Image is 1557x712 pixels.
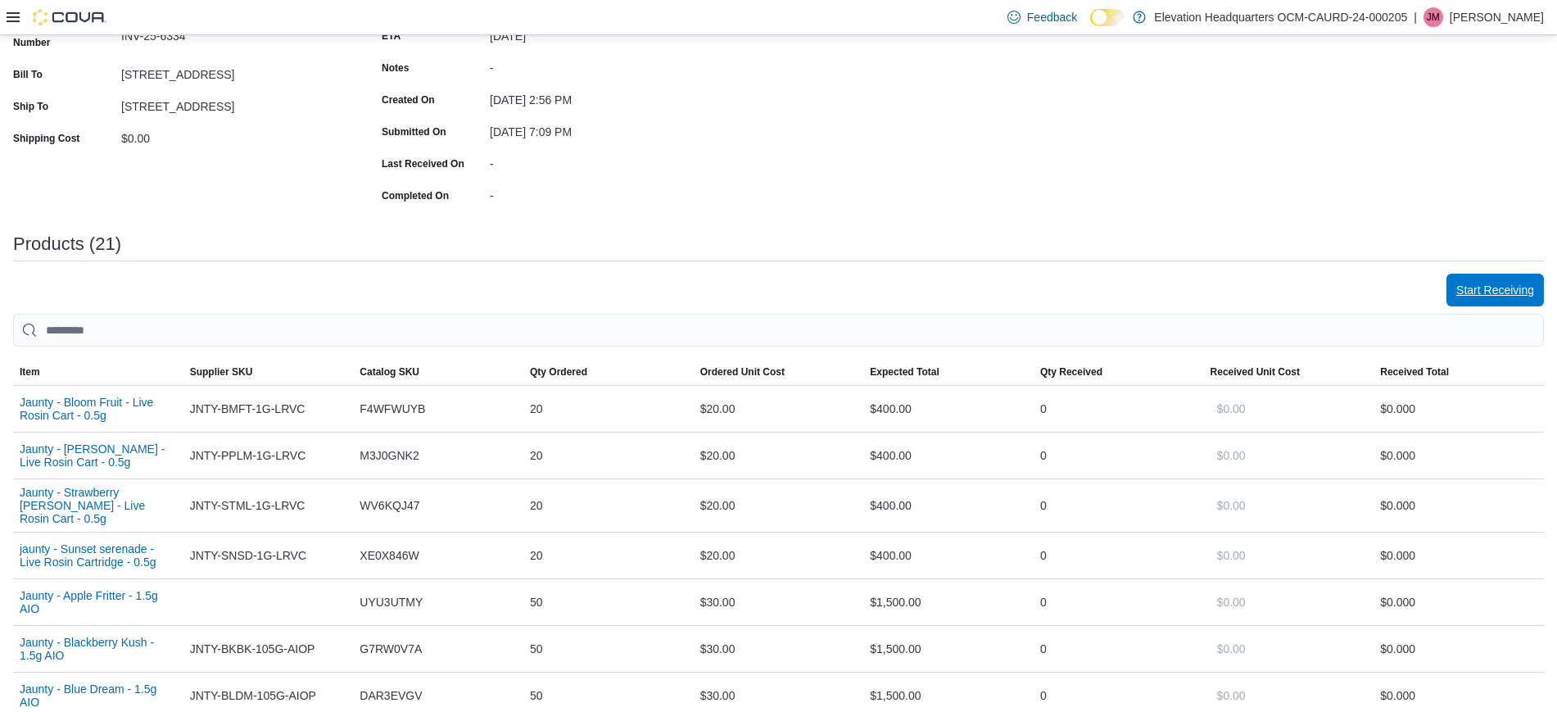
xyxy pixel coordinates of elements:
[1380,446,1537,465] div: $0.00 0
[13,132,79,145] label: Shipping Cost
[13,68,43,81] label: Bill To
[1217,687,1246,704] span: $0.00
[523,679,694,712] div: 50
[1423,7,1443,27] div: Jhon Moncada
[1001,1,1084,34] a: Feedback
[1027,9,1077,25] span: Feedback
[1380,639,1537,659] div: $0.00 0
[360,496,419,515] span: WV6KQJ47
[694,539,864,572] div: $20.00
[190,365,253,379] span: Supplier SKU
[1040,365,1102,379] span: Qty Received
[33,9,106,25] img: Cova
[382,29,401,43] label: ETA
[382,189,449,202] label: Completed On
[530,365,587,379] span: Qty Ordered
[190,546,306,565] span: JNTY-SNSD-1G-LRVC
[1217,594,1246,610] span: $0.00
[20,396,177,422] button: Jaunty - Bloom Fruit - Live Rosin Cart - 0.5g
[1427,7,1440,27] span: JM
[360,639,422,659] span: G7RW0V7A
[1414,7,1417,27] p: |
[694,439,864,472] div: $20.00
[1380,365,1449,379] span: Received Total
[490,55,709,75] div: -
[863,489,1034,522] div: $400.00
[190,496,306,515] span: JNTY-STML-1G-LRVC
[863,586,1034,619] div: $1,500.00
[360,365,419,379] span: Catalog SKU
[700,365,785,379] span: Ordered Unit Cost
[523,392,694,425] div: 20
[382,157,464,170] label: Last Received On
[523,633,694,665] div: 50
[360,446,419,465] span: M3J0GNK2
[1034,489,1204,522] div: 0
[121,125,341,145] div: $0.00
[1211,392,1252,425] button: $0.00
[523,586,694,619] div: 50
[1034,359,1204,385] button: Qty Received
[523,489,694,522] div: 20
[490,119,709,138] div: [DATE] 7:09 PM
[1154,7,1407,27] p: Elevation Headquarters OCM-CAURD-24-000205
[863,679,1034,712] div: $1,500.00
[190,446,306,465] span: JNTY-PPLM-1G-LRVC
[190,639,315,659] span: JNTY-BKBK-105G-AIOP
[694,633,864,665] div: $30.00
[870,365,939,379] span: Expected Total
[13,100,48,113] label: Ship To
[20,486,177,525] button: Jaunty - Strawberry [PERSON_NAME] - Live Rosin Cart - 0.5g
[20,636,177,662] button: Jaunty - Blackberry Kush - 1.5g AIO
[1217,497,1246,514] span: $0.00
[863,539,1034,572] div: $400.00
[523,359,694,385] button: Qty Ordered
[490,87,709,107] div: [DATE] 2:56 PM
[694,586,864,619] div: $30.00
[1380,496,1537,515] div: $0.00 0
[382,61,409,75] label: Notes
[694,489,864,522] div: $20.00
[694,359,864,385] button: Ordered Unit Cost
[382,125,446,138] label: Submitted On
[1034,633,1204,665] div: 0
[1034,679,1204,712] div: 0
[1034,439,1204,472] div: 0
[490,151,709,170] div: -
[1034,586,1204,619] div: 0
[20,683,177,709] button: Jaunty - Blue Dream - 1.5g AIO
[353,359,523,385] button: Catalog SKU
[1217,547,1246,564] span: $0.00
[523,539,694,572] div: 20
[1446,274,1544,306] button: Start Receiving
[183,359,354,385] button: Supplier SKU
[1211,679,1252,712] button: $0.00
[863,392,1034,425] div: $400.00
[1217,641,1246,657] span: $0.00
[1204,359,1374,385] button: Received Unit Cost
[863,359,1034,385] button: Expected Total
[694,679,864,712] div: $30.00
[1211,586,1252,619] button: $0.00
[121,93,341,113] div: [STREET_ADDRESS]
[1374,359,1544,385] button: Received Total
[863,633,1034,665] div: $1,500.00
[20,542,177,569] button: jaunty - Sunset serenade - Live Rosin Cartridge - 0.5g
[1211,633,1252,665] button: $0.00
[190,399,306,419] span: JNTY-BMFT-1G-LRVC
[360,399,425,419] span: F4WFWUYB
[13,359,183,385] button: Item
[1217,401,1246,417] span: $0.00
[382,93,435,107] label: Created On
[20,589,177,615] button: Jaunty - Apple Fritter - 1.5g AIO
[490,183,709,202] div: -
[121,61,341,81] div: [STREET_ADDRESS]
[694,392,864,425] div: $20.00
[1211,439,1252,472] button: $0.00
[1380,399,1537,419] div: $0.00 0
[1090,26,1091,27] span: Dark Mode
[1211,365,1300,379] span: Received Unit Cost
[360,686,422,705] span: DAR3EVGV
[13,23,115,49] label: Supplier Invoice Number
[1211,539,1252,572] button: $0.00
